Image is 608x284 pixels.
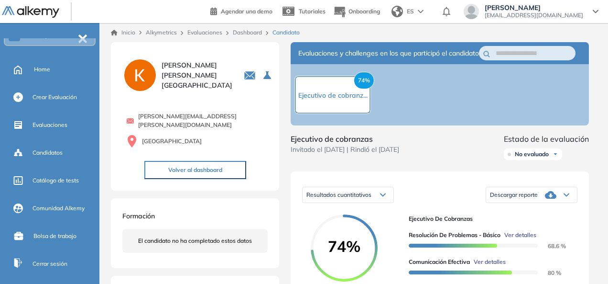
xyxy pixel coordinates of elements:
[33,121,67,129] span: Evaluaciones
[146,29,177,36] span: Alkymetrics
[122,57,158,93] img: PROFILE_MENU_LOGO_USER
[111,28,135,37] a: Inicio
[298,91,368,100] span: Ejecutivo de cobranz...
[299,8,326,15] span: Tutoriales
[391,6,403,17] img: world
[485,4,583,11] span: [PERSON_NAME]
[348,8,380,15] span: Onboarding
[33,93,77,102] span: Crear Evaluación
[138,237,252,245] span: El candidato no ha completado estos datos
[485,11,583,19] span: [EMAIL_ADDRESS][DOMAIN_NAME]
[34,65,50,74] span: Home
[504,231,536,239] span: Ver detalles
[144,161,246,179] button: Volver al dashboard
[311,239,378,254] span: 74%
[515,150,549,158] span: No evaluado
[490,191,538,199] span: Descargar reporte
[409,231,500,239] span: Resolución de problemas - Básico
[306,191,371,198] span: Resultados cuantitativos
[409,258,470,266] span: Comunicación Efectiva
[272,28,300,37] span: Candidato
[291,133,399,145] span: Ejecutivo de cobranzas
[122,212,155,220] span: Formación
[536,269,561,276] span: 80 %
[409,215,570,223] span: Ejecutivo de cobranzas
[560,238,608,284] iframe: Chat Widget
[187,29,222,36] a: Evaluaciones
[333,1,380,22] button: Onboarding
[298,48,479,58] span: Evaluaciones y challenges en los que participó el candidato
[354,72,374,89] span: 74%
[470,258,506,266] button: Ver detalles
[553,151,558,157] img: Ícono de flecha
[221,8,272,15] span: Agendar una demo
[291,145,399,155] span: Invitado el [DATE] | Rindió el [DATE]
[2,6,59,18] img: Logo
[560,238,608,284] div: Widget de chat
[407,7,414,16] span: ES
[504,133,589,145] span: Estado de la evaluación
[536,242,566,250] span: 68.6 %
[142,137,202,146] span: [GEOGRAPHIC_DATA]
[33,148,63,157] span: Candidatos
[138,112,268,129] span: [PERSON_NAME][EMAIL_ADDRESS][PERSON_NAME][DOMAIN_NAME]
[500,231,536,239] button: Ver detalles
[33,260,67,268] span: Cerrar sesión
[33,232,76,240] span: Bolsa de trabajo
[33,204,85,213] span: Comunidad Alkemy
[474,258,506,266] span: Ver detalles
[33,176,79,185] span: Catálogo de tests
[162,60,232,91] span: [PERSON_NAME] [PERSON_NAME] [GEOGRAPHIC_DATA]
[418,10,423,13] img: arrow
[210,5,272,16] a: Agendar una demo
[233,29,262,36] a: Dashboard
